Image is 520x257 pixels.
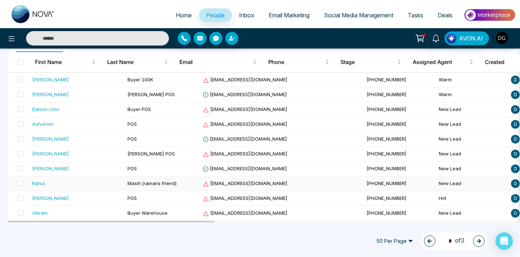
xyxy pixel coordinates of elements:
[179,58,251,67] span: Email
[29,52,101,72] th: First Name
[445,31,489,45] button: AVON AI
[203,166,287,171] span: [EMAIL_ADDRESS][DOMAIN_NAME]
[206,12,225,19] span: People
[341,58,396,67] span: Stage
[203,106,287,112] span: [EMAIL_ADDRESS][DOMAIN_NAME]
[203,210,287,216] span: [EMAIL_ADDRESS][DOMAIN_NAME]
[239,12,254,19] span: Inbox
[32,106,59,113] div: Danish Limo
[371,235,418,247] span: 50 Per Page
[32,150,69,157] div: [PERSON_NAME]
[203,180,287,186] span: [EMAIL_ADDRESS][DOMAIN_NAME]
[367,195,407,201] span: [PHONE_NUMBER]
[511,209,520,218] span: D
[12,5,55,23] img: Nova CRM Logo
[367,121,407,127] span: [PHONE_NUMBER]
[107,58,162,67] span: Last Name
[511,194,520,203] span: D
[436,162,508,176] td: New Lead
[511,105,520,114] span: D
[407,52,479,72] th: Assigned Agent
[176,12,192,19] span: Home
[127,210,168,216] span: Buyer Warehouse
[269,12,309,19] span: Email Marketing
[317,8,400,22] a: Social Media Management
[127,195,137,201] span: POS
[511,76,520,84] span: D
[511,164,520,173] span: D
[32,91,69,98] div: [PERSON_NAME]
[203,91,287,97] span: [EMAIL_ADDRESS][DOMAIN_NAME]
[367,180,407,186] span: [PHONE_NUMBER]
[203,151,287,157] span: [EMAIL_ADDRESS][DOMAIN_NAME]
[32,120,53,128] div: Ashutosh
[495,232,513,250] div: Open Intercom Messenger
[444,236,464,246] span: of 3
[436,73,508,87] td: Warm
[436,117,508,132] td: New Lead
[203,121,287,127] span: [EMAIL_ADDRESS][DOMAIN_NAME]
[436,206,508,221] td: New Lead
[127,180,177,186] span: Masih (ramans friend)
[32,76,69,83] div: [PERSON_NAME]
[413,58,468,67] span: Assigned Agent
[335,52,407,72] th: Stage
[32,165,69,172] div: [PERSON_NAME]
[127,151,175,157] span: [PERSON_NAME] POS
[463,7,516,23] img: Market-place.gif
[446,33,456,43] img: Lead Flow
[232,8,261,22] a: Inbox
[127,106,151,112] span: Buyer POS
[459,34,483,43] span: AVON AI
[436,221,508,236] td: Warm
[32,209,48,217] div: Vikram
[32,135,69,142] div: [PERSON_NAME]
[367,77,407,82] span: [PHONE_NUMBER]
[169,8,199,22] a: Home
[199,8,232,22] a: People
[268,58,324,67] span: Phone
[436,87,508,102] td: Warm
[101,52,174,72] th: Last Name
[203,136,287,142] span: [EMAIL_ADDRESS][DOMAIN_NAME]
[324,12,393,19] span: Social Media Management
[436,176,508,191] td: New Lead
[203,77,287,82] span: [EMAIL_ADDRESS][DOMAIN_NAME]
[438,12,452,19] span: Deals
[367,151,407,157] span: [PHONE_NUMBER]
[430,8,460,22] a: Deals
[436,132,508,147] td: New Lead
[32,180,45,187] div: Rahul
[408,12,423,19] span: Tasks
[261,8,317,22] a: Email Marketing
[367,106,407,112] span: [PHONE_NUMBER]
[400,8,430,22] a: Tasks
[436,147,508,162] td: New Lead
[436,191,508,206] td: Hot
[367,91,407,97] span: [PHONE_NUMBER]
[263,52,335,72] th: Phone
[127,77,153,82] span: Buyer 100K
[35,58,90,67] span: First Name
[203,195,287,201] span: [EMAIL_ADDRESS][DOMAIN_NAME]
[32,194,69,202] div: [PERSON_NAME]
[511,150,520,158] span: D
[496,32,508,44] img: User Avatar
[367,166,407,171] span: [PHONE_NUMBER]
[367,136,407,142] span: [PHONE_NUMBER]
[127,166,137,171] span: POS
[511,135,520,144] span: D
[511,179,520,188] span: D
[511,120,520,129] span: D
[127,136,137,142] span: POS
[174,52,263,72] th: Email
[367,210,407,216] span: [PHONE_NUMBER]
[127,91,175,97] span: [PERSON_NAME] POS
[436,102,508,117] td: New Lead
[127,121,137,127] span: POS
[511,90,520,99] span: D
